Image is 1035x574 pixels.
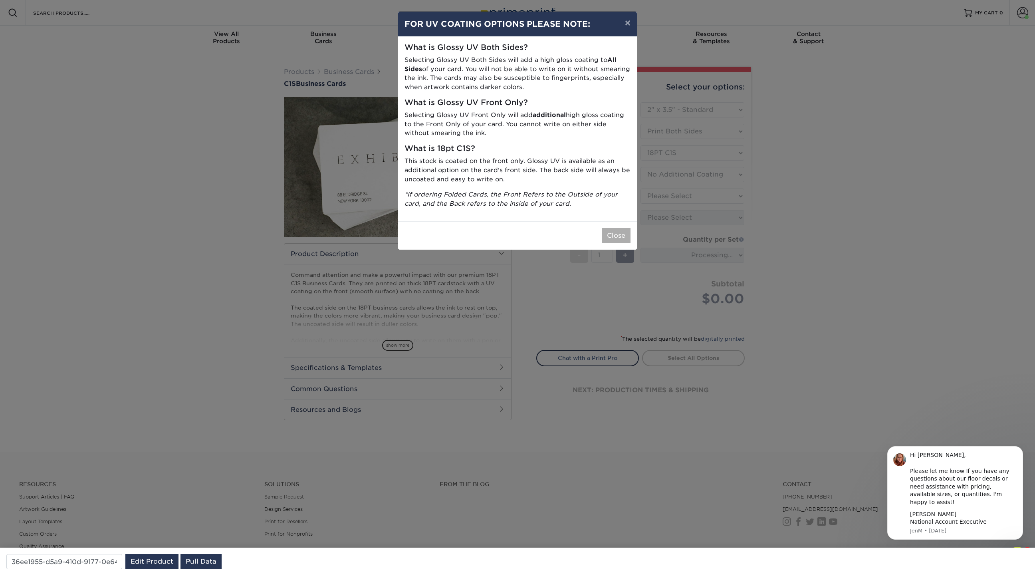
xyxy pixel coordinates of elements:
[533,111,566,119] strong: additional
[404,157,631,184] p: This stock is coated on the front only. Glossy UV is available as an additional option on the car...
[404,111,631,138] p: Selecting Glossy UV Front Only will add high gloss coating to the Front Only of your card. You ca...
[602,228,631,243] button: Close
[404,144,631,153] h5: What is 18pt C1S?
[404,56,617,73] strong: All Sides
[180,554,222,569] a: Pull Data
[404,56,631,92] p: Selecting Glossy UV Both Sides will add a high gloss coating to of your card. You will not be abl...
[404,191,618,207] i: *If ordering Folded Cards, the Front Refers to the Outside of your card, and the Back refers to t...
[1024,547,1031,553] span: 7
[404,43,631,52] h5: What is Glossy UV Both Sides?
[125,554,178,569] a: Edit Product
[619,12,637,34] button: ×
[1008,547,1027,566] iframe: Intercom live chat
[404,18,631,30] h4: FOR UV COATING OPTIONS PLEASE NOTE:
[404,98,631,107] h5: What is Glossy UV Front Only?
[875,444,1035,570] iframe: Intercom notifications message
